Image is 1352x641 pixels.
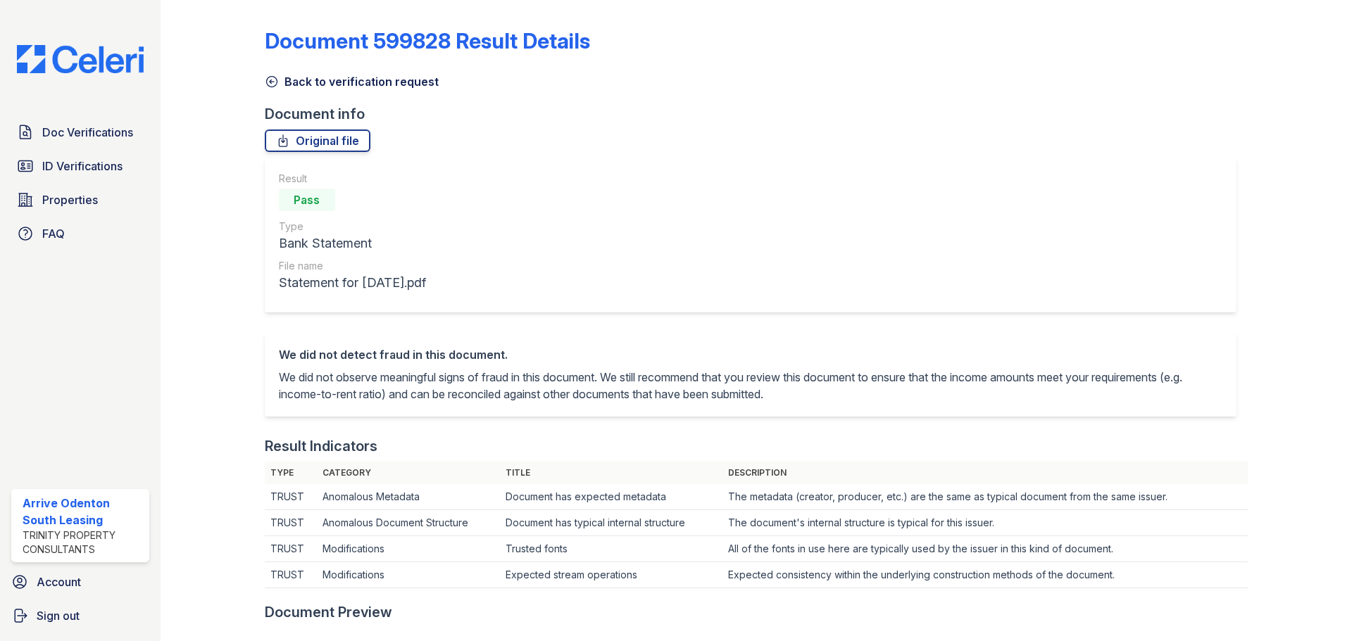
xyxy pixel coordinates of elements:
[42,124,133,141] span: Doc Verifications
[722,462,1248,484] th: Description
[317,484,500,510] td: Anomalous Metadata
[317,562,500,588] td: Modifications
[42,225,65,242] span: FAQ
[265,536,318,562] td: TRUST
[6,568,155,596] a: Account
[279,220,426,234] div: Type
[279,273,426,293] div: Statement for [DATE].pdf
[265,462,318,484] th: Type
[279,234,426,253] div: Bank Statement
[265,484,318,510] td: TRUST
[265,129,370,152] a: Original file
[265,28,590,53] a: Document 599828 Result Details
[11,118,149,146] a: Doc Verifications
[279,172,426,186] div: Result
[6,602,155,630] a: Sign out
[317,536,500,562] td: Modifications
[265,510,318,536] td: TRUST
[23,528,144,557] div: Trinity Property Consultants
[37,573,81,590] span: Account
[279,369,1222,402] p: We did not observe meaningful signs of fraud in this document. We still recommend that you review...
[722,510,1248,536] td: The document's internal structure is typical for this issuer.
[265,602,392,622] div: Document Preview
[42,191,98,208] span: Properties
[279,189,335,211] div: Pass
[279,259,426,273] div: File name
[265,436,377,456] div: Result Indicators
[722,536,1248,562] td: All of the fonts in use here are typically used by the issuer in this kind of document.
[11,186,149,214] a: Properties
[500,562,722,588] td: Expected stream operations
[11,220,149,248] a: FAQ
[500,484,722,510] td: Document has expected metadata
[317,462,500,484] th: Category
[317,510,500,536] td: Anomalous Document Structure
[11,152,149,180] a: ID Verifications
[23,495,144,528] div: Arrive Odenton South Leasing
[722,484,1248,510] td: The metadata (creator, producer, etc.) are the same as typical document from the same issuer.
[500,462,722,484] th: Title
[265,73,439,90] a: Back to verification request
[279,346,1222,363] div: We did not detect fraud in this document.
[500,536,722,562] td: Trusted fonts
[42,158,123,174] span: ID Verifications
[722,562,1248,588] td: Expected consistency within the underlying construction methods of the document.
[37,607,80,624] span: Sign out
[6,45,155,73] img: CE_Logo_Blue-a8612792a0a2168367f1c8372b55b34899dd931a85d93a1a3d3e32e68fde9ad4.png
[265,104,1248,124] div: Document info
[500,510,722,536] td: Document has typical internal structure
[265,562,318,588] td: TRUST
